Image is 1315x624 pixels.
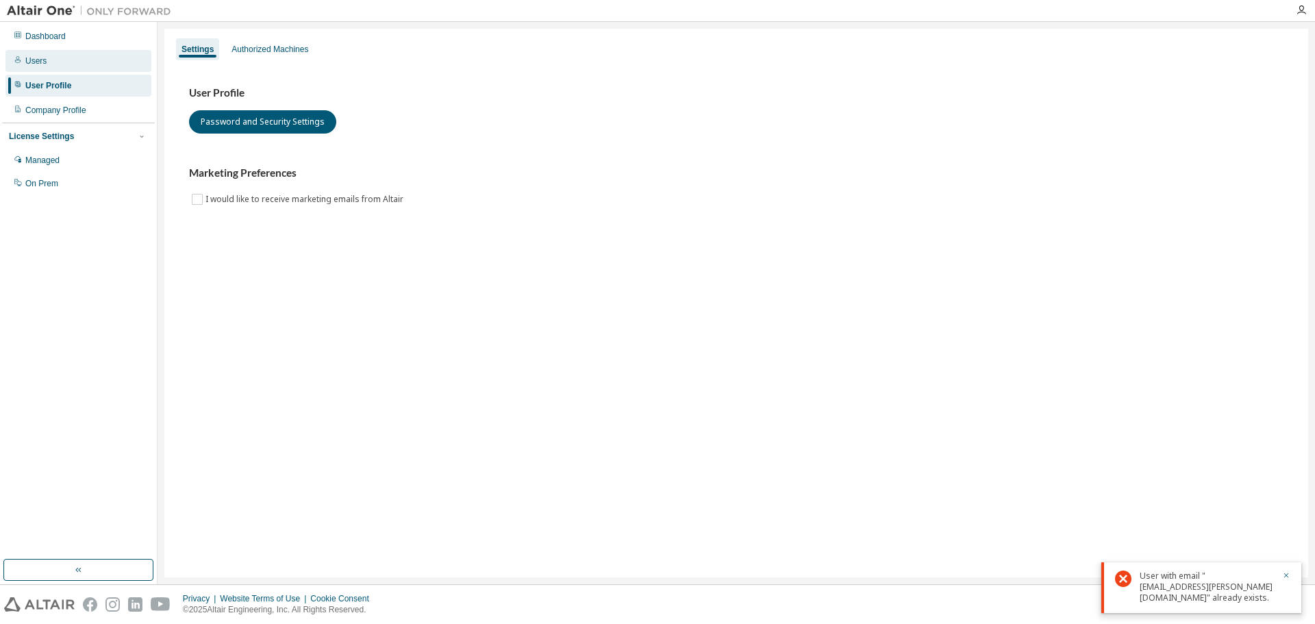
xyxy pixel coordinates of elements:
[189,86,1283,100] h3: User Profile
[25,31,66,42] div: Dashboard
[181,44,214,55] div: Settings
[183,593,220,604] div: Privacy
[310,593,377,604] div: Cookie Consent
[231,44,308,55] div: Authorized Machines
[25,105,86,116] div: Company Profile
[7,4,178,18] img: Altair One
[105,597,120,612] img: instagram.svg
[9,131,74,142] div: License Settings
[220,593,310,604] div: Website Terms of Use
[83,597,97,612] img: facebook.svg
[25,80,71,91] div: User Profile
[25,178,58,189] div: On Prem
[205,191,406,208] label: I would like to receive marketing emails from Altair
[25,155,60,166] div: Managed
[1140,571,1274,603] div: User with email "[EMAIL_ADDRESS][PERSON_NAME][DOMAIN_NAME]" already exists.
[151,597,171,612] img: youtube.svg
[189,166,1283,180] h3: Marketing Preferences
[128,597,142,612] img: linkedin.svg
[183,604,377,616] p: © 2025 Altair Engineering, Inc. All Rights Reserved.
[25,55,47,66] div: Users
[189,110,336,134] button: Password and Security Settings
[4,597,75,612] img: altair_logo.svg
